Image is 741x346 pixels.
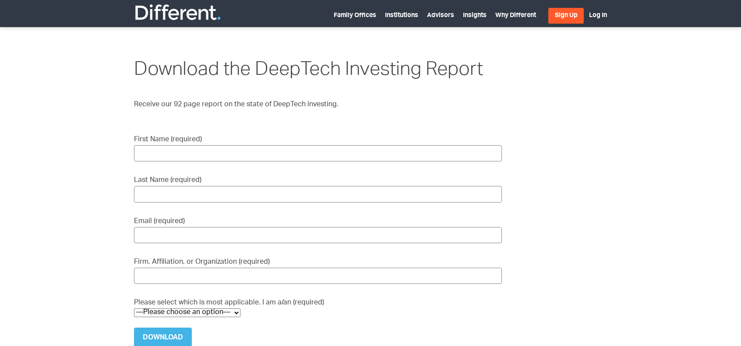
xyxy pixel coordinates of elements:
[495,13,536,19] a: Why Different
[463,13,487,19] a: Insights
[589,13,607,19] a: Log In
[548,8,584,24] a: Sign Up
[134,58,502,84] h1: Download the DeepTech Investing Report
[134,298,502,317] label: Please select which is most applicable. I am a/an (required)
[334,13,376,19] a: Family Offices
[134,175,502,202] label: Last Name (required)
[134,227,502,243] input: Email (required)
[134,145,502,161] input: First Name (required)
[134,186,502,202] input: Last Name (required)
[134,308,240,317] select: Please select which is most applicable. I am a/an (required)
[134,100,502,110] p: Receive our 92 page report on the state of DeepTech investing.
[134,135,502,161] label: First Name (required)
[427,13,454,19] a: Advisors
[134,217,502,243] label: Email (required)
[385,13,418,19] a: Institutions
[134,268,502,284] input: Firm, Affiliation, or Organization (required)
[134,3,222,21] img: Different Funds
[134,257,502,284] label: Firm, Affiliation, or Organization (required)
